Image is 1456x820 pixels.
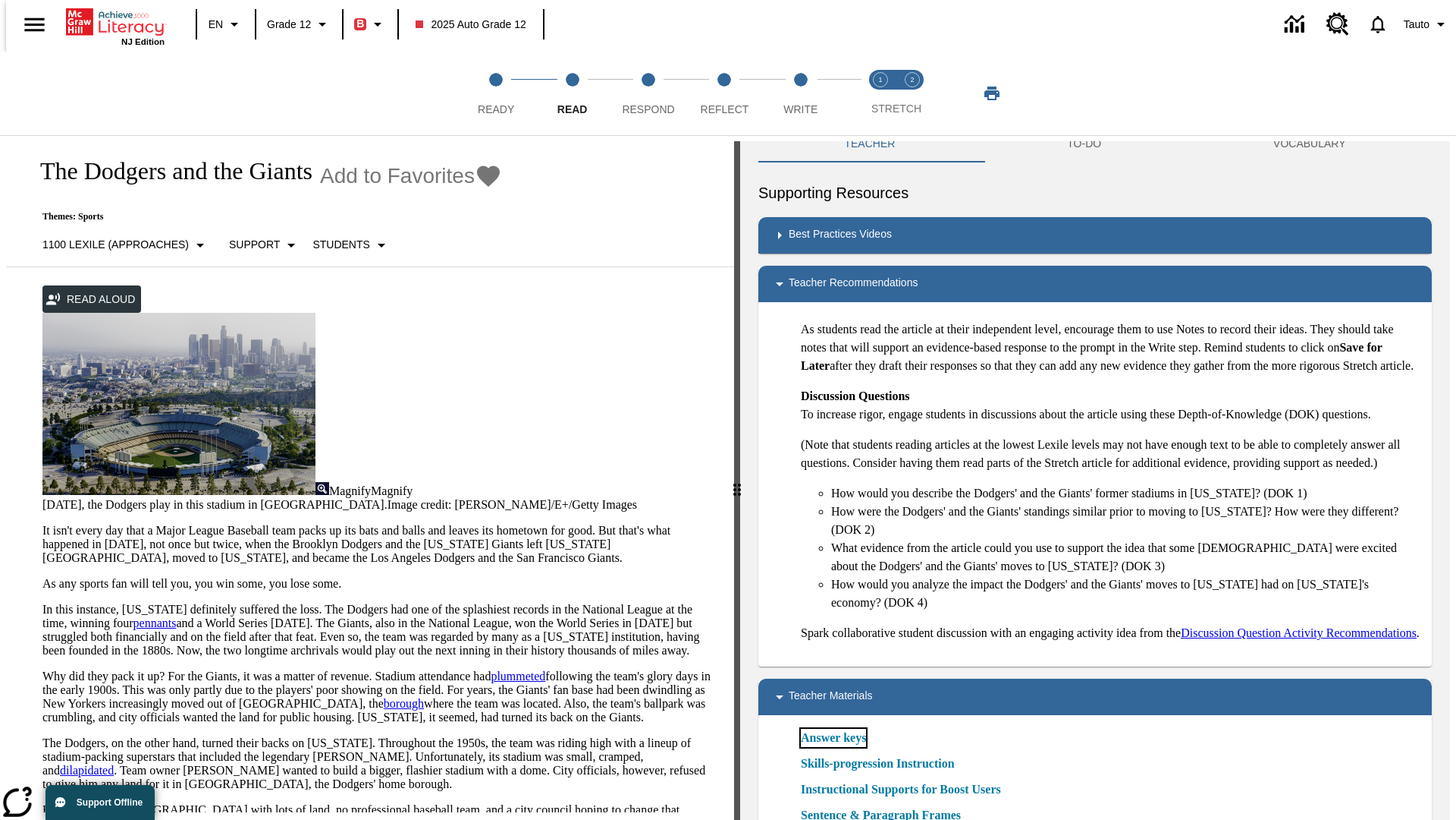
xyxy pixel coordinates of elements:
[306,232,396,259] button: Select Student
[42,603,716,658] p: In this instance, [US_STATE] definitely suffered the loss. The Dodgers had one of the splashiest ...
[758,679,1432,715] div: Teacher Materials
[24,211,502,222] p: Themes: Sports
[890,52,934,135] button: Stretch Respond step 2 of 2
[801,755,955,773] a: Skills-progression Instruction, Will open in new browser window or tab
[557,103,588,115] span: Read
[528,52,616,135] button: Read step 2 of 5
[36,232,215,259] button: Select Lexile, 1100 Lexile (Approaches)
[42,524,716,565] p: It isn't every day that a Major League Baseball team packs up its bats and balls and leaves its h...
[831,503,1420,539] li: How were the Dodgers' and the Giants' standings similar prior to moving to [US_STATE]? How were t...
[42,670,716,724] p: Why did they pack it up? For the Giants, it was a matter of revenue. Stadium attendance had follo...
[209,17,223,33] span: EN
[229,237,280,253] p: Support
[789,688,873,706] p: Teacher Materials
[757,52,845,135] button: Write step 5 of 5
[801,341,1382,372] strong: Save for Later
[416,17,526,33] span: 2025 Auto Grade 12
[320,164,475,188] span: Add to Favorites
[42,498,388,511] span: [DATE], the Dodgers play in this stadium in [GEOGRAPHIC_DATA].
[478,103,514,115] span: Ready
[202,11,250,38] button: Language: EN, Select a language
[1317,4,1358,45] a: Resource Center, Will open in new tab
[801,387,1420,424] p: To increase rigor, engage students in discussions about the article using these Depth-of-Knowledg...
[789,275,918,293] p: Teacher Recommendations
[858,52,902,135] button: Stretch Read step 1 of 2
[758,266,1432,302] div: Teacher Recommendations
[42,577,716,591] p: As any sports fan will tell you, you win some, you lose some.
[740,141,1450,820] div: activity
[45,785,155,820] button: Support Offline
[701,103,749,115] span: Reflect
[831,576,1420,612] li: How would you analyze the impact the Dodgers' and the Giants' moves to [US_STATE] had on [US_STAT...
[329,484,371,497] span: Magnify
[371,484,413,497] span: Magnify
[878,76,882,84] text: 1
[871,102,921,115] span: STRETCH
[801,436,1420,472] p: (Note that students reading articles at the lowest Lexile levels may not have enough text to be a...
[452,52,540,135] button: Ready step 1 of 5
[801,320,1420,375] p: As students read the article at their independent level, encourage them to use Notes to record th...
[133,617,177,629] a: pennants
[758,126,1432,162] div: Instructional Panel Tabs
[968,80,1016,107] button: Print
[758,126,981,162] button: Teacher
[910,76,914,84] text: 2
[734,141,740,820] div: Press Enter or Spacebar and then press right and left arrow keys to move the slider
[312,237,369,253] p: Students
[1276,4,1317,46] a: Data Center
[223,232,306,259] button: Scaffolds, Support
[261,11,337,38] button: Grade: Grade 12, Select a grade
[66,5,165,46] div: Home
[1398,11,1456,38] button: Profile/Settings
[622,103,674,115] span: Respond
[77,797,143,808] span: Support Offline
[60,764,114,777] a: dilapidated
[24,157,312,185] h1: The Dodgers and the Giants
[1358,5,1398,44] a: Notifications
[384,697,424,710] a: borough
[491,670,545,683] a: plummeted
[758,181,1432,205] h6: Supporting Resources
[831,539,1420,576] li: What evidence from the article could you use to support the idea that some [DEMOGRAPHIC_DATA] wer...
[604,52,692,135] button: Respond step 3 of 5
[801,729,866,747] a: Answer keys, Will open in new browser window or tab
[680,52,768,135] button: Reflect step 4 of 5
[801,781,1001,799] a: Instructional Supports for Boost Users, Will open in new browser window or tab
[12,2,57,47] button: Open side menu
[801,389,910,402] strong: Discussion Questions
[6,141,734,812] div: reading
[320,162,502,189] button: Add to Favorites - The Dodgers and the Giants
[388,498,637,511] span: Image credit: [PERSON_NAME]/E+/Getty Images
[758,217,1432,254] div: Best Practices Videos
[783,103,817,115] span: Write
[121,37,165,46] span: NJ Edition
[1181,626,1417,639] a: Discussion Question Activity Recommendations
[1188,126,1432,162] button: VOCABULARY
[356,14,364,33] span: B
[42,736,716,791] p: The Dodgers, on the other hand, turned their backs on [US_STATE]. Throughout the 1950s, the team ...
[315,482,329,495] img: Magnify
[267,17,311,33] span: Grade 12
[1404,17,1429,33] span: Tauto
[42,285,141,314] button: Read Aloud
[981,126,1188,162] button: TO-DO
[348,11,393,38] button: Boost Class color is red. Change class color
[42,237,189,253] p: 1100 Lexile (Approaches)
[831,484,1420,503] li: How would you describe the Dodgers' and the Giants' former stadiums in [US_STATE]? (DOK 1)
[789,226,892,244] p: Best Practices Videos
[801,624,1420,642] p: Spark collaborative student discussion with an engaging activity idea from the .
